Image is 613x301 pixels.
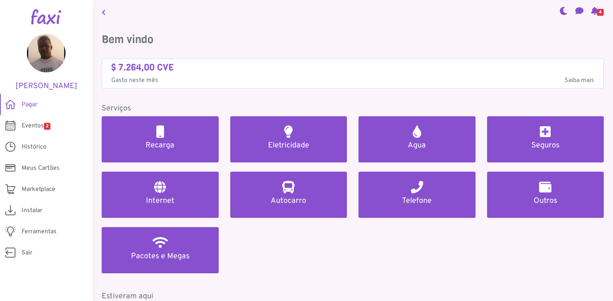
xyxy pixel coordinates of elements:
[22,248,32,258] span: Sair
[368,141,466,150] h5: Agua
[22,142,47,152] span: Histórico
[111,252,209,261] h5: Pacotes e Megas
[22,185,55,194] span: Marketplace
[111,76,594,85] p: Gasto neste mês
[22,206,42,215] span: Instalar
[111,62,594,73] h4: $ 7.264,00 CVE
[240,141,338,150] h5: Eletricidade
[597,9,604,16] span: 4
[22,100,37,109] span: Pagar
[102,172,219,218] a: Internet
[358,172,476,218] a: Telefone
[111,141,209,150] h5: Recarga
[102,292,604,301] h5: Estiveram aqui
[22,164,60,173] span: Meus Cartões
[564,76,594,85] span: Saiba mais
[12,82,81,91] h5: [PERSON_NAME]
[102,227,219,273] a: Pacotes e Megas
[102,33,604,46] h3: Bem vindo
[487,116,604,162] a: Seguros
[230,172,347,218] a: Autocarro
[496,141,595,150] h5: Seguros
[102,116,219,162] a: Recarga
[358,116,476,162] a: Agua
[240,196,338,206] h5: Autocarro
[22,227,57,236] span: Ferramentas
[496,196,595,206] h5: Outros
[111,196,209,206] h5: Internet
[487,172,604,218] a: Outros
[22,121,50,130] span: Eventos
[12,34,81,91] a: [PERSON_NAME]
[368,196,466,206] h5: Telefone
[230,116,347,162] a: Eletricidade
[44,123,50,130] span: 2
[102,104,604,113] h5: Serviços
[111,62,594,85] a: $ 7.264,00 CVE Gasto neste mêsSaiba mais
